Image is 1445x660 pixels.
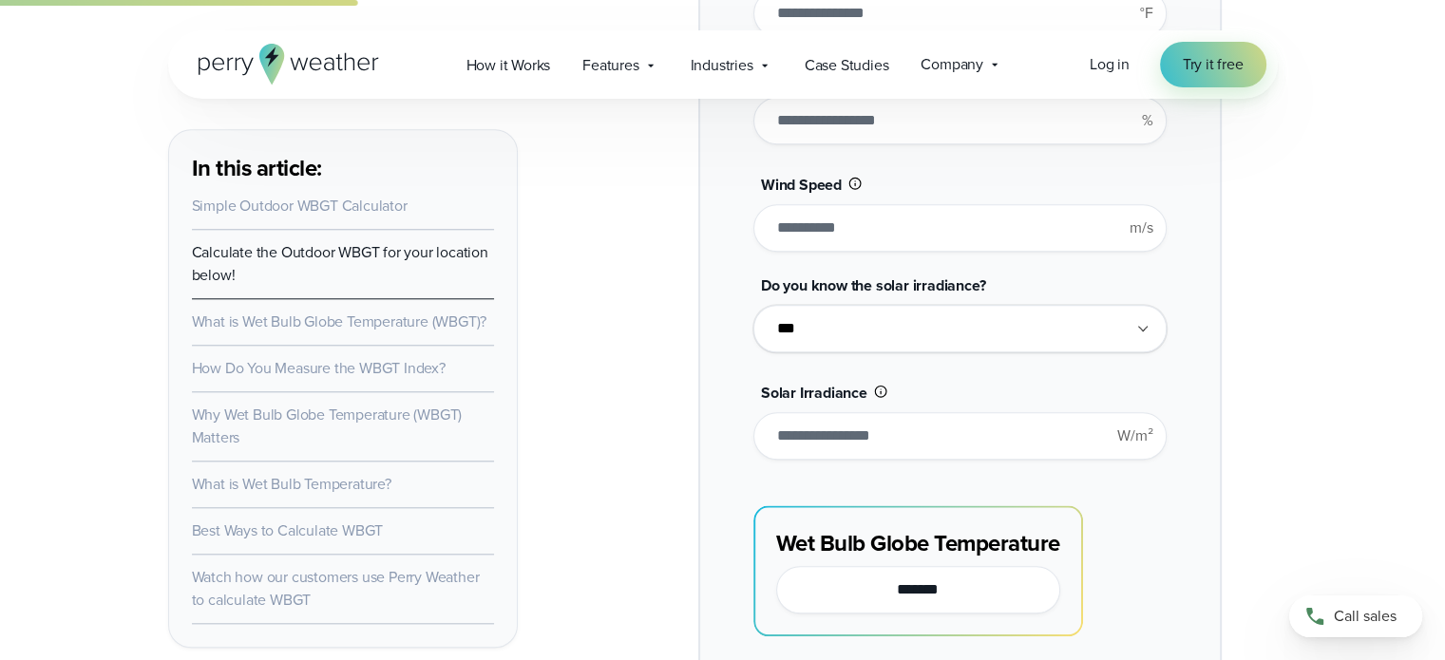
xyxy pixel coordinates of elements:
[192,311,487,332] a: What is Wet Bulb Globe Temperature (WBGT)?
[1160,42,1266,87] a: Try it free
[192,153,494,183] h3: In this article:
[450,46,567,85] a: How it Works
[466,54,551,77] span: How it Works
[691,54,753,77] span: Industries
[192,195,408,217] a: Simple Outdoor WBGT Calculator
[192,566,480,611] a: Watch how our customers use Perry Weather to calculate WBGT
[761,174,842,196] span: Wind Speed
[1183,53,1244,76] span: Try it free
[192,404,463,448] a: Why Wet Bulb Globe Temperature (WBGT) Matters
[789,46,905,85] a: Case Studies
[192,241,488,286] a: Calculate the Outdoor WBGT for your location below!
[582,54,638,77] span: Features
[805,54,889,77] span: Case Studies
[761,382,867,404] span: Solar Irradiance
[921,53,983,76] span: Company
[192,357,446,379] a: How Do You Measure the WBGT Index?
[1289,595,1422,637] a: Call sales
[761,274,985,296] span: Do you know the solar irradiance?
[192,519,384,541] a: Best Ways to Calculate WBGT
[1334,605,1397,628] span: Call sales
[1090,53,1130,76] a: Log in
[192,473,391,495] a: What is Wet Bulb Temperature?
[1090,53,1130,75] span: Log in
